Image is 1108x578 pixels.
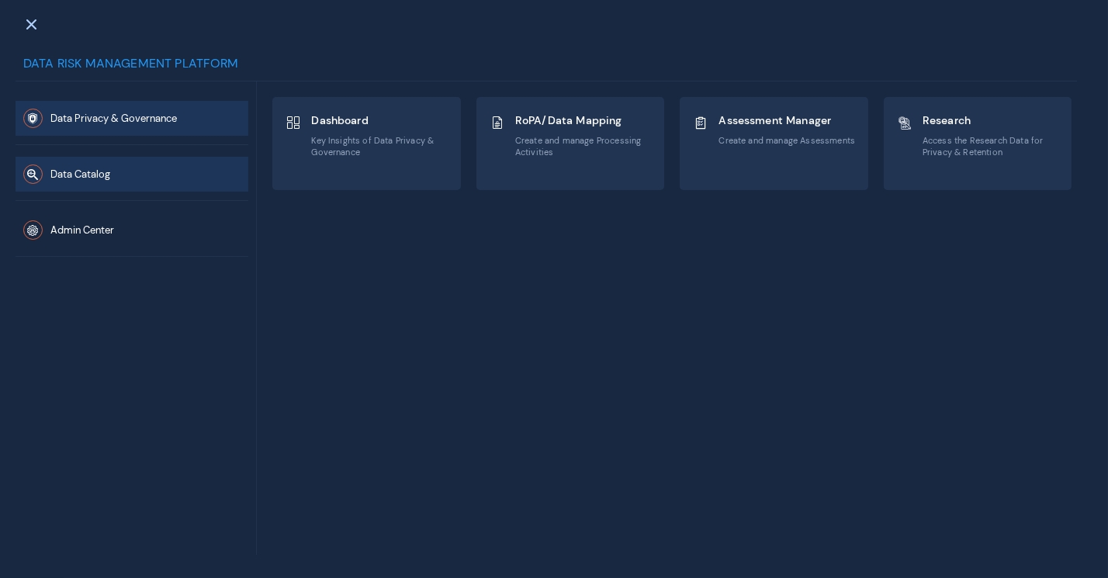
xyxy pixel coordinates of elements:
[50,224,114,237] span: Admin Center
[515,113,652,127] span: RoPA/Data Mapping
[718,135,855,146] span: Create and manage Assessments
[16,157,248,192] button: Data Catalog
[923,113,1059,127] span: Research
[718,113,855,127] span: Assessment Manager
[311,113,448,127] span: Dashboard
[311,135,448,157] span: Key Insights of Data Privacy & Governance
[923,135,1059,157] span: Access the Research Data for Privacy & Retention
[515,135,652,157] span: Create and manage Processing Activities
[50,168,110,182] span: Data Catalog
[16,213,248,247] button: Admin Center
[16,101,248,136] button: Data Privacy & Governance
[16,54,1077,81] div: Data Risk Management Platform
[50,112,177,126] span: Data Privacy & Governance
